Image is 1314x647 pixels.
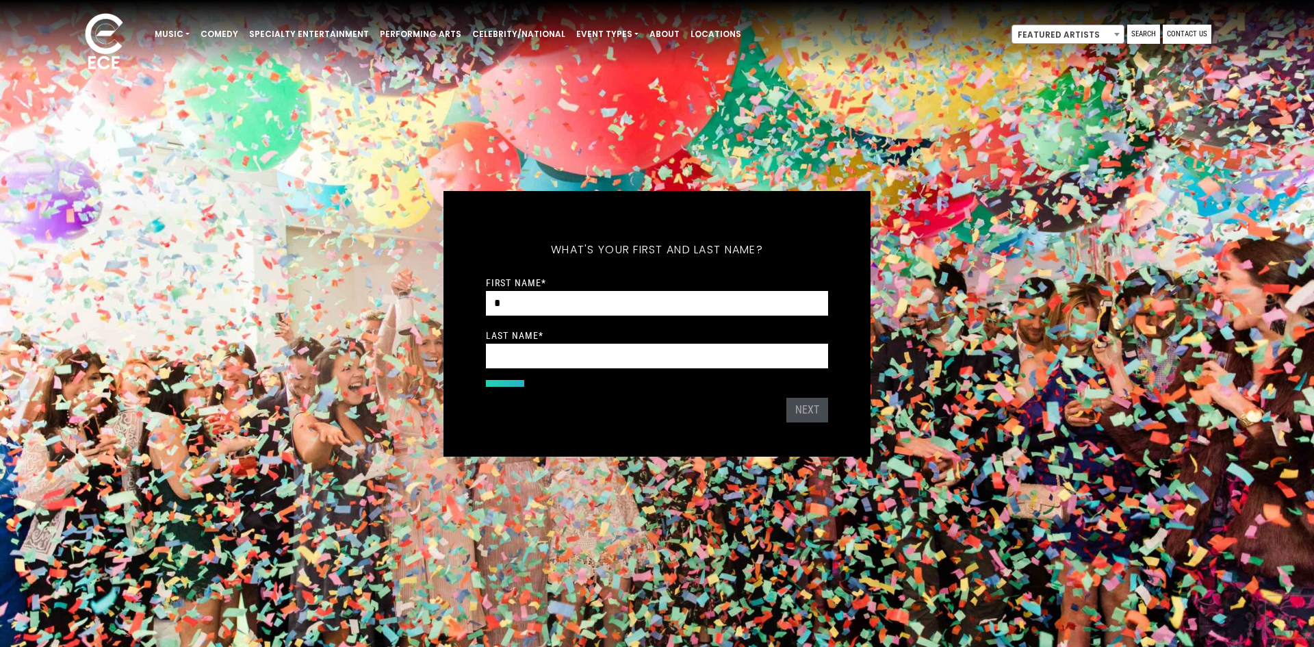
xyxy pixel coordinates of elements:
[486,277,546,289] label: First Name
[1163,25,1211,44] a: Contact Us
[685,23,747,46] a: Locations
[374,23,467,46] a: Performing Arts
[1127,25,1160,44] a: Search
[1012,25,1124,45] span: Featured Artists
[486,329,543,342] label: Last Name
[195,23,244,46] a: Comedy
[1012,25,1124,44] span: Featured Artists
[467,23,571,46] a: Celebrity/National
[486,225,828,275] h5: What's your first and last name?
[244,23,374,46] a: Specialty Entertainment
[70,10,138,76] img: ece_new_logo_whitev2-1.png
[149,23,195,46] a: Music
[571,23,644,46] a: Event Types
[644,23,685,46] a: About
